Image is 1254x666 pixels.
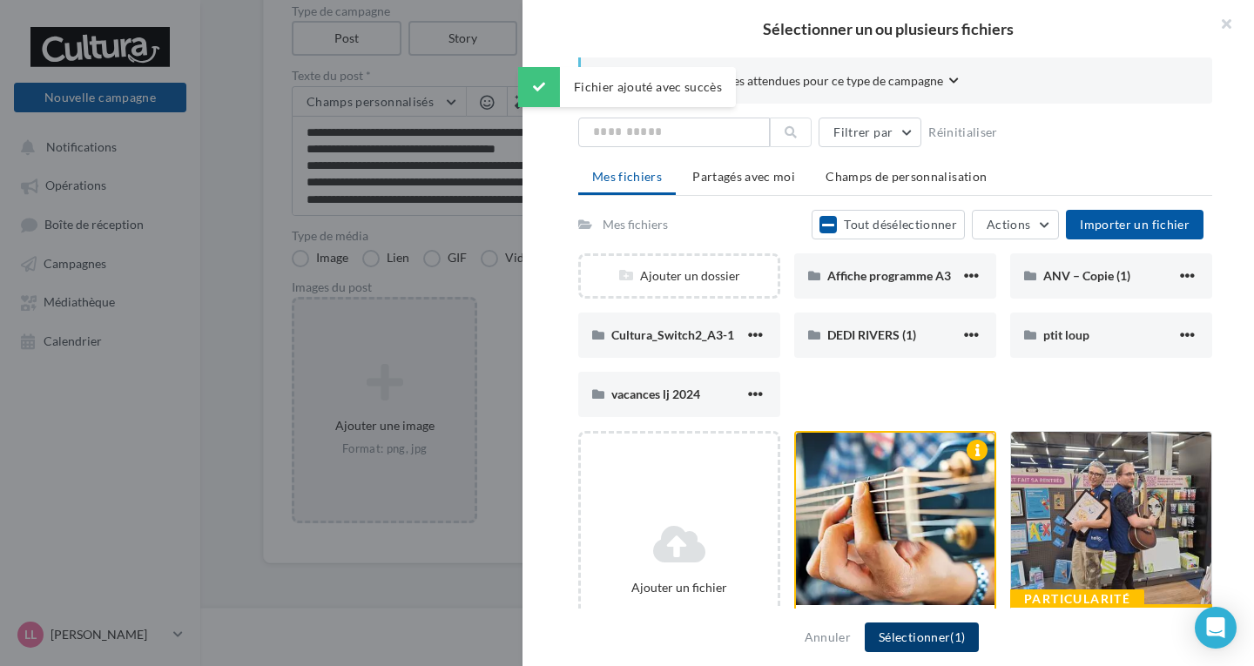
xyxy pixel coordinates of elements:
span: DEDI RIVERS (1) [827,327,916,342]
button: Réinitialiser [921,122,1005,143]
div: Fichier ajouté avec succès [518,67,736,107]
div: Ajouter un fichier [588,579,771,596]
button: Tout désélectionner [812,210,965,239]
span: vacances lj 2024 [611,387,700,401]
span: Consulter les contraintes attendues pour ce type de campagne [609,72,943,90]
button: Actions [972,210,1059,239]
span: Affiche programme A3 [827,268,951,283]
h2: Sélectionner un ou plusieurs fichiers [550,21,1226,37]
span: Actions [987,217,1030,232]
span: Cultura_Switch2_A3-1 [611,327,734,342]
span: Mes fichiers [592,169,662,184]
button: Annuler [798,627,858,648]
span: Importer un fichier [1080,217,1190,232]
span: ANV – Copie (1) [1043,268,1130,283]
span: Champs de personnalisation [826,169,987,184]
span: (1) [950,629,965,644]
button: Sélectionner(1) [865,622,979,652]
span: Partagés avec moi [692,169,795,184]
button: Importer un fichier [1066,210,1203,239]
button: Consulter les contraintes attendues pour ce type de campagne [609,71,959,93]
div: Mes fichiers [603,216,668,233]
button: Filtrer par [819,118,921,147]
div: Ajouter un dossier [581,267,778,285]
span: ptit loup [1043,327,1089,342]
div: Particularité [1010,589,1144,609]
div: Open Intercom Messenger [1195,607,1237,649]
